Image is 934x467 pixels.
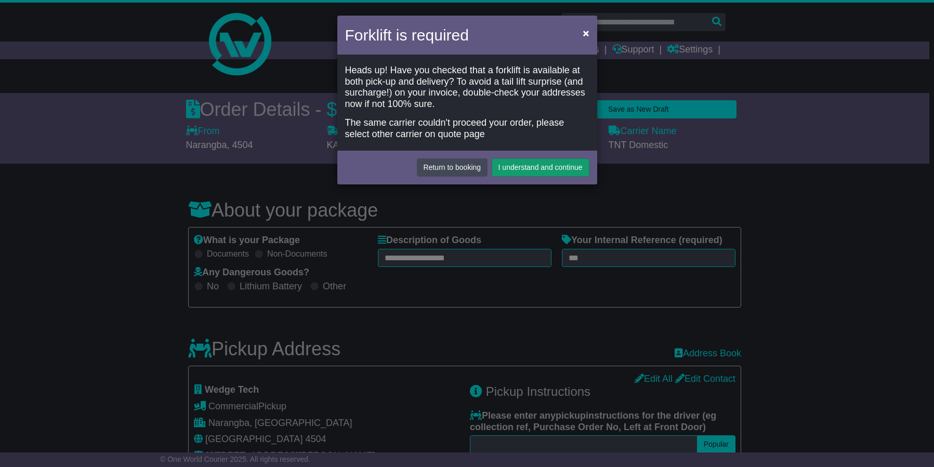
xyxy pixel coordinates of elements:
[583,27,589,39] span: ×
[577,22,594,44] button: Close
[345,65,589,110] div: Heads up! Have you checked that a forklift is available at both pick-up and delivery? To avoid a ...
[345,117,589,140] div: The same carrier couldn't proceed your order, please select other carrier on quote page
[492,158,589,177] button: I understand and continue
[345,23,469,47] h4: Forklift is required
[417,158,488,177] button: Return to booking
